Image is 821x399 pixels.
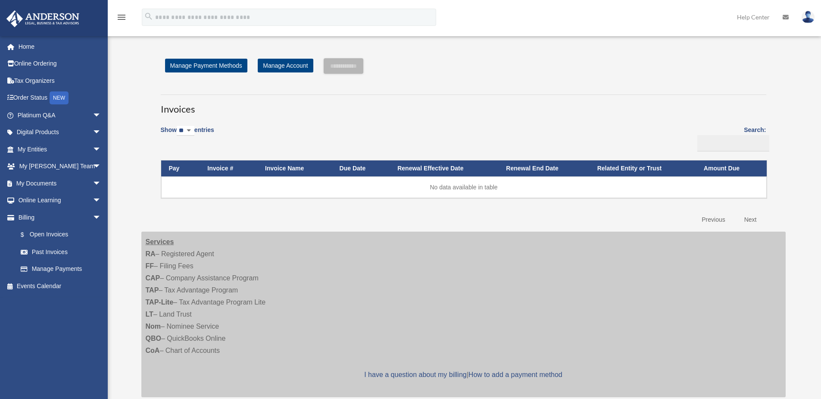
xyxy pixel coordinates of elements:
[144,12,153,21] i: search
[93,175,110,192] span: arrow_drop_down
[146,262,154,270] strong: FF
[697,135,769,151] input: Search:
[590,160,696,176] th: Related Entity or Trust: activate to sort column ascending
[200,160,257,176] th: Invoice #: activate to sort column ascending
[738,211,763,229] a: Next
[93,141,110,158] span: arrow_drop_down
[802,11,815,23] img: User Pic
[390,160,498,176] th: Renewal Effective Date: activate to sort column ascending
[6,209,110,226] a: Billingarrow_drop_down
[146,238,174,245] strong: Services
[116,12,127,22] i: menu
[6,141,114,158] a: My Entitiesarrow_drop_down
[146,335,161,342] strong: QBO
[161,125,214,145] label: Show entries
[694,125,766,151] label: Search:
[161,94,766,116] h3: Invoices
[12,261,110,278] a: Manage Payments
[146,347,160,354] strong: CoA
[6,192,114,209] a: Online Learningarrow_drop_down
[257,160,332,176] th: Invoice Name: activate to sort column ascending
[6,38,114,55] a: Home
[146,323,161,330] strong: Nom
[141,232,786,397] div: – Registered Agent – Filing Fees – Company Assistance Program – Tax Advantage Program – Tax Advan...
[177,126,194,136] select: Showentries
[6,175,114,192] a: My Documentsarrow_drop_down
[50,91,69,104] div: NEW
[6,55,114,72] a: Online Ordering
[696,160,767,176] th: Amount Due: activate to sort column ascending
[4,10,82,27] img: Anderson Advisors Platinum Portal
[6,277,114,295] a: Events Calendar
[161,176,767,198] td: No data available in table
[146,311,153,318] strong: LT
[12,243,110,261] a: Past Invoices
[498,160,589,176] th: Renewal End Date: activate to sort column ascending
[93,158,110,176] span: arrow_drop_down
[6,72,114,89] a: Tax Organizers
[116,15,127,22] a: menu
[6,89,114,107] a: Order StatusNEW
[6,107,114,124] a: Platinum Q&Aarrow_drop_down
[93,209,110,226] span: arrow_drop_down
[12,226,106,244] a: $Open Invoices
[93,107,110,124] span: arrow_drop_down
[93,192,110,210] span: arrow_drop_down
[6,124,114,141] a: Digital Productsarrow_drop_down
[25,229,30,240] span: $
[258,59,313,72] a: Manage Account
[146,250,156,258] strong: RA
[468,371,562,378] a: How to add a payment method
[6,158,114,175] a: My [PERSON_NAME] Teamarrow_drop_down
[165,59,247,72] a: Manage Payment Methods
[146,298,174,306] strong: TAP-Lite
[146,369,781,381] p: |
[332,160,390,176] th: Due Date: activate to sort column ascending
[146,274,160,282] strong: CAP
[146,286,159,294] strong: TAP
[93,124,110,141] span: arrow_drop_down
[695,211,731,229] a: Previous
[364,371,466,378] a: I have a question about my billing
[161,160,200,176] th: Pay: activate to sort column descending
